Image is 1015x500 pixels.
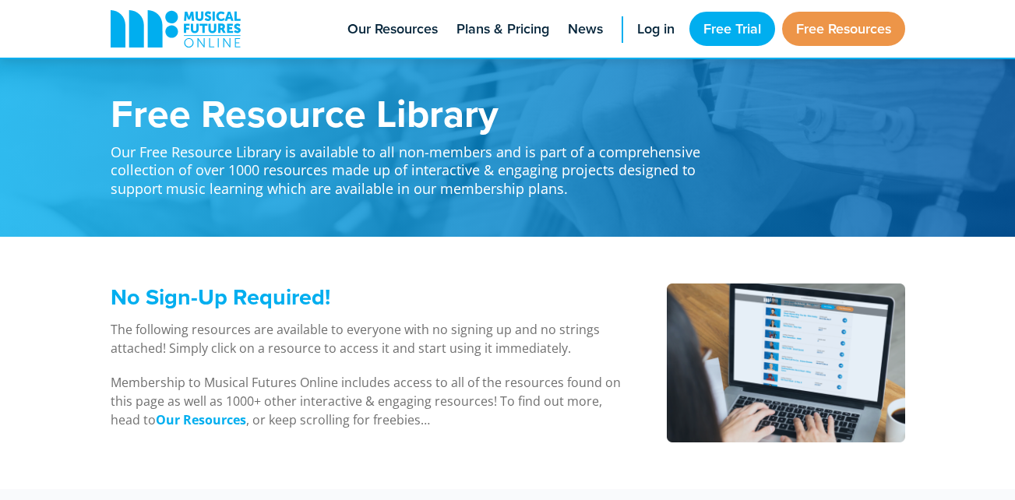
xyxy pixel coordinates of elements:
h1: Free Resource Library [111,93,718,132]
strong: Our Resources [156,411,246,428]
span: No Sign-Up Required! [111,280,330,313]
p: Membership to Musical Futures Online includes access to all of the resources found on this page a... [111,373,627,429]
span: Our Resources [347,19,438,40]
span: News [568,19,603,40]
a: Free Resources [782,12,905,46]
a: Our Resources [156,411,246,429]
p: The following resources are available to everyone with no signing up and no strings attached! Sim... [111,320,627,357]
span: Plans & Pricing [456,19,549,40]
p: Our Free Resource Library is available to all non-members and is part of a comprehensive collecti... [111,132,718,198]
a: Free Trial [689,12,775,46]
span: Log in [637,19,675,40]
